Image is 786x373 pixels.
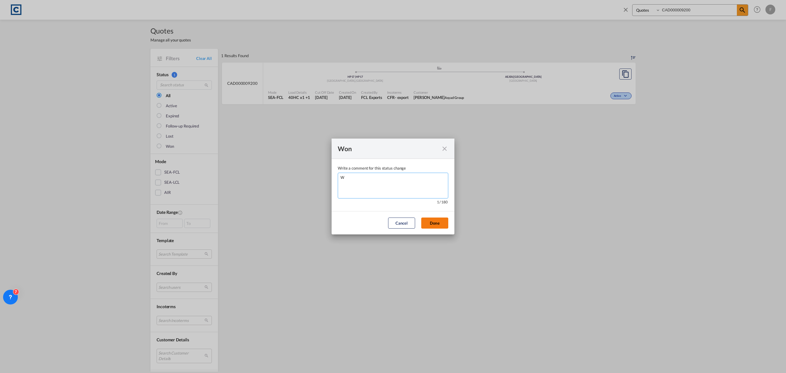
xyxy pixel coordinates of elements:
[421,218,448,229] button: Done
[332,139,454,234] md-dialog: Write a comment ...
[338,145,441,152] div: Won
[441,145,448,152] md-icon: icon-close
[338,165,448,171] div: Write a comment for this status change
[437,198,448,204] div: 1 / 180
[388,218,415,229] button: Cancel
